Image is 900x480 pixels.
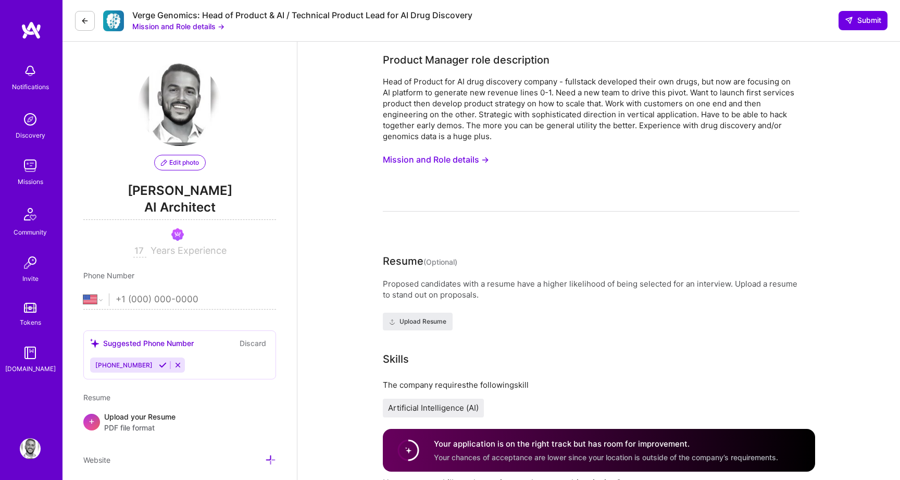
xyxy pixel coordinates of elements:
div: Discovery [16,130,45,141]
img: guide book [20,342,41,363]
span: [PERSON_NAME] [83,183,276,199]
img: bell [20,60,41,81]
i: icon SuggestedTeams [90,339,99,348]
img: User Avatar [138,63,221,146]
img: tokens [24,303,36,313]
a: User Avatar [17,438,43,459]
div: The company requires the following skill [383,379,799,390]
span: Website [83,456,110,464]
div: Community [14,227,47,238]
input: +1 (000) 000-0000 [116,285,276,315]
button: Mission and Role details → [383,150,489,169]
i: icon PencilPurple [161,159,167,166]
span: + [89,415,95,426]
span: Years Experience [151,245,227,256]
span: Artificial Intelligence (AI) [388,403,479,413]
span: AI Architect [83,199,276,220]
div: Skills [383,351,409,367]
img: logo [21,21,42,40]
span: Your chances of acceptance are lower since your location is outside of the company’s requirements. [434,452,778,461]
img: Company Logo [103,10,124,31]
img: Community [18,202,43,227]
div: Suggested Phone Number [90,338,194,349]
span: Upload Resume [389,317,446,326]
span: Submit [845,15,881,26]
button: Discard [236,337,269,349]
img: Invite [20,252,41,273]
button: Mission and Role details → [132,21,224,32]
img: User Avatar [20,438,41,459]
div: +Upload your ResumePDF file format [83,411,276,433]
span: Edit photo [161,158,199,167]
i: Accept [159,361,167,369]
i: Reject [174,361,182,369]
span: Resume [83,393,110,402]
span: PDF file format [104,422,176,433]
div: null [839,11,888,30]
button: Upload Resume [383,313,453,330]
img: Been on Mission [171,228,184,241]
img: teamwork [20,155,41,176]
div: Missions [18,176,43,187]
img: discovery [20,109,41,130]
i: icon LeftArrowDark [81,17,89,25]
h4: Your application is on the right track but has room for improvement. [434,438,778,449]
button: Edit photo [154,155,206,170]
div: Verge Genomics: Head of Product & AI / Technical Product Lead for AI Drug Discovery [132,10,472,21]
div: Resume [383,253,457,270]
i: icon SendLight [845,16,853,24]
div: [DOMAIN_NAME] [5,363,56,374]
input: XX [133,245,146,257]
div: Product Manager role description [383,52,549,68]
div: Invite [22,273,39,284]
div: Notifications [12,81,49,92]
span: Phone Number [83,271,134,280]
span: (Optional) [423,257,457,266]
div: Head of Product for AI drug discovery company - fullstack developed their own drugs, but now are ... [383,76,799,142]
div: Proposed candidates with a resume have a higher likelihood of being selected for an interview. Up... [383,278,799,300]
span: [PHONE_NUMBER] [95,361,153,369]
button: Submit [839,11,888,30]
div: Upload your Resume [104,411,176,433]
div: Tokens [20,317,41,328]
